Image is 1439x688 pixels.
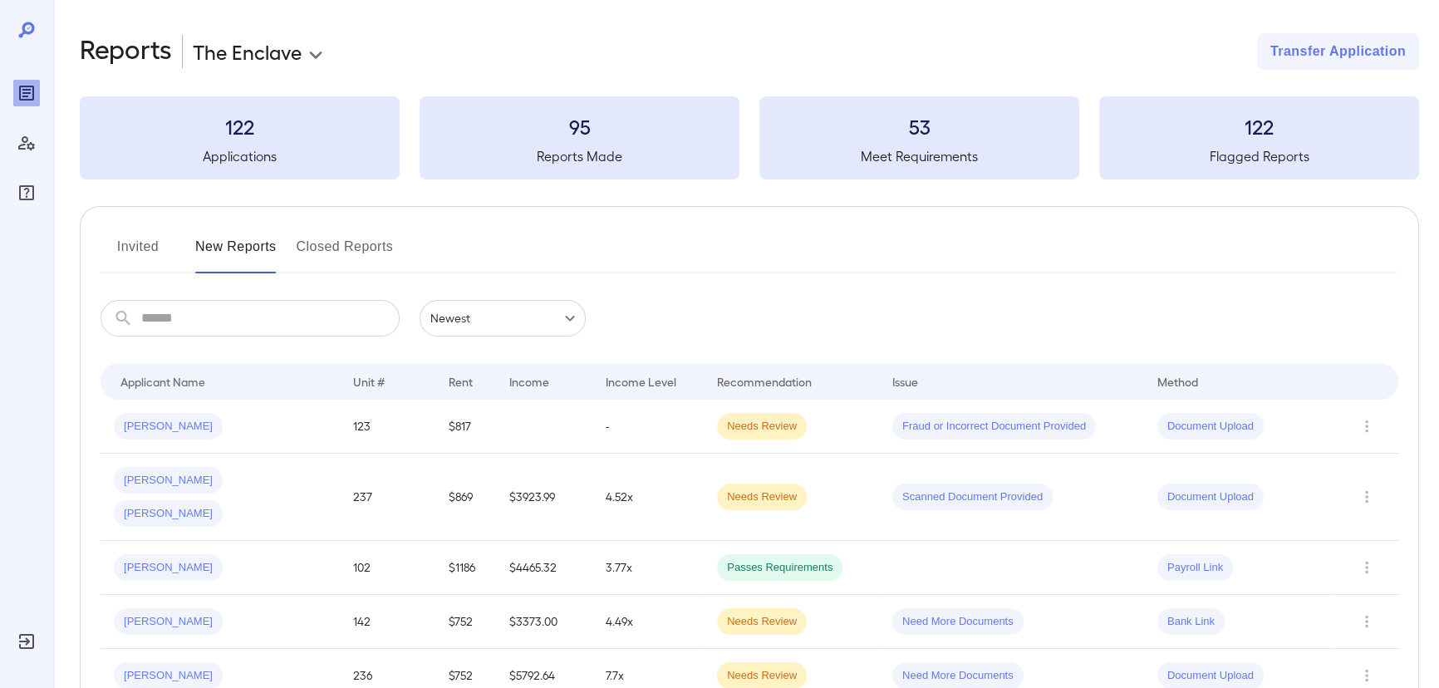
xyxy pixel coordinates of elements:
div: Method [1157,371,1198,391]
button: Row Actions [1353,413,1380,440]
h5: Reports Made [420,146,739,166]
span: [PERSON_NAME] [114,668,223,684]
td: 3.77x [592,541,705,595]
span: Need More Documents [892,614,1024,630]
div: Newest [420,300,586,337]
summary: 122Applications95Reports Made53Meet Requirements122Flagged Reports [80,96,1419,179]
td: 237 [340,454,435,541]
button: Invited [101,233,175,273]
td: - [592,400,705,454]
td: $752 [435,595,497,649]
h5: Meet Requirements [759,146,1079,166]
h5: Flagged Reports [1099,146,1419,166]
span: Needs Review [717,419,807,435]
div: Income Level [606,371,676,391]
div: Recommendation [717,371,812,391]
span: [PERSON_NAME] [114,614,223,630]
h3: 95 [420,113,739,140]
span: Document Upload [1157,668,1264,684]
span: Fraud or Incorrect Document Provided [892,419,1096,435]
span: [PERSON_NAME] [114,560,223,576]
td: $817 [435,400,497,454]
div: Manage Users [13,130,40,156]
span: Document Upload [1157,489,1264,505]
td: $3373.00 [496,595,592,649]
span: [PERSON_NAME] [114,506,223,522]
span: Need More Documents [892,668,1024,684]
div: Log Out [13,628,40,655]
span: Bank Link [1157,614,1225,630]
span: Needs Review [717,614,807,630]
td: 123 [340,400,435,454]
td: 4.49x [592,595,705,649]
button: Row Actions [1353,608,1380,635]
span: [PERSON_NAME] [114,419,223,435]
button: Transfer Application [1257,33,1419,70]
button: Row Actions [1353,484,1380,510]
div: Issue [892,371,919,391]
h2: Reports [80,33,172,70]
td: $1186 [435,541,497,595]
button: Closed Reports [297,233,394,273]
div: Income [509,371,549,391]
button: New Reports [195,233,277,273]
span: [PERSON_NAME] [114,473,223,489]
h5: Applications [80,146,400,166]
td: $869 [435,454,497,541]
div: Unit # [353,371,385,391]
span: Needs Review [717,668,807,684]
span: Scanned Document Provided [892,489,1053,505]
button: Row Actions [1353,554,1380,581]
h3: 122 [80,113,400,140]
div: Reports [13,80,40,106]
div: Applicant Name [120,371,205,391]
span: Payroll Link [1157,560,1233,576]
td: 102 [340,541,435,595]
span: Passes Requirements [717,560,842,576]
div: FAQ [13,179,40,206]
span: Needs Review [717,489,807,505]
td: $4465.32 [496,541,592,595]
p: The Enclave [193,38,302,65]
td: $3923.99 [496,454,592,541]
div: Rent [449,371,475,391]
span: Document Upload [1157,419,1264,435]
h3: 53 [759,113,1079,140]
td: 142 [340,595,435,649]
td: 4.52x [592,454,705,541]
h3: 122 [1099,113,1419,140]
